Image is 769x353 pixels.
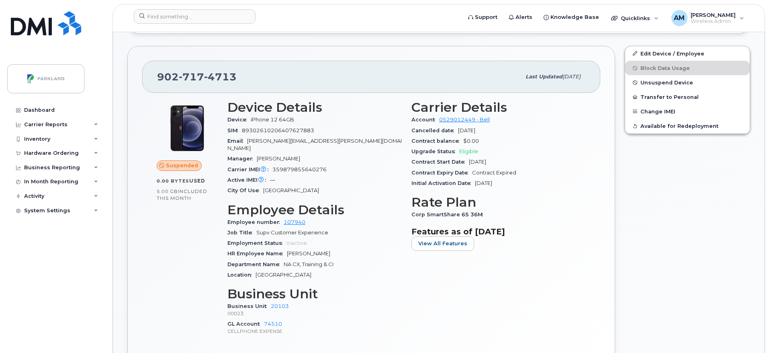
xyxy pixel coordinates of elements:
[227,321,264,327] span: GL Account
[411,100,586,115] h3: Carrier Details
[666,10,750,26] div: Athira Mani
[472,170,516,176] span: Contract Expired
[256,230,328,236] span: Supv Customer Experience
[640,80,693,86] span: Unsuspend Device
[674,13,685,23] span: AM
[621,15,650,21] span: Quicklinks
[227,203,402,217] h3: Employee Details
[227,240,286,246] span: Employment Status
[227,261,284,267] span: Department Name
[526,74,562,80] span: Last updated
[204,71,237,83] span: 4713
[463,138,479,144] span: $0.00
[227,138,402,151] span: [PERSON_NAME][EMAIL_ADDRESS][PERSON_NAME][DOMAIN_NAME]
[227,219,284,225] span: Employee number
[227,156,257,162] span: Manager
[256,272,311,278] span: [GEOGRAPHIC_DATA]
[157,188,207,201] span: included this month
[475,13,497,21] span: Support
[271,303,289,309] a: 20103
[157,178,189,184] span: 0.00 Bytes
[284,261,333,267] span: NA CX, Training & CI
[462,9,503,25] a: Support
[562,74,581,80] span: [DATE]
[157,189,178,194] span: 5.00 GB
[263,187,319,193] span: [GEOGRAPHIC_DATA]
[227,117,251,123] span: Device
[458,127,475,133] span: [DATE]
[411,127,458,133] span: Cancelled date
[227,287,402,301] h3: Business Unit
[227,310,402,317] p: 00023
[264,321,282,327] a: 74510
[411,159,469,165] span: Contract Start Date
[411,211,487,218] span: Corp SmartShare 65 36M
[475,180,492,186] span: [DATE]
[418,240,467,247] span: View All Features
[439,117,490,123] a: 0529012449 - Bell
[227,272,256,278] span: Location
[503,9,538,25] a: Alerts
[459,148,478,154] span: Eligible
[411,227,586,236] h3: Features as of [DATE]
[179,71,204,83] span: 717
[411,117,439,123] span: Account
[411,195,586,209] h3: Rate Plan
[257,156,300,162] span: [PERSON_NAME]
[469,159,486,165] span: [DATE]
[227,100,402,115] h3: Device Details
[411,180,475,186] span: Initial Activation Date
[242,127,314,133] span: 89302610206407627883
[411,138,463,144] span: Contract balance
[640,123,718,129] span: Available for Redeployment
[550,13,599,21] span: Knowledge Base
[538,9,605,25] a: Knowledge Base
[515,13,532,21] span: Alerts
[411,170,472,176] span: Contract Expiry Date
[227,138,247,144] span: Email
[691,18,736,25] span: Wireless Admin
[270,177,275,183] span: —
[272,166,327,172] span: 359879855640276
[411,148,459,154] span: Upgrade Status
[227,187,263,193] span: City Of Use
[625,104,750,119] button: Change IMEI
[691,12,736,18] span: [PERSON_NAME]
[227,250,287,257] span: HR Employee Name
[166,162,198,169] span: Suspended
[251,117,294,123] span: iPhone 12 64GB
[157,71,237,83] span: 902
[227,166,272,172] span: Carrier IMEI
[227,303,271,309] span: Business Unit
[189,178,205,184] span: used
[625,119,750,133] button: Available for Redeployment
[286,240,307,246] span: Inactive
[625,46,750,61] a: Edit Device / Employee
[227,127,242,133] span: SIM
[163,104,211,152] img: iPhone_12.jpg
[625,75,750,90] button: Unsuspend Device
[227,328,402,335] p: CELLPHONE EXPENSE
[134,9,256,24] input: Find something...
[605,10,664,26] div: Quicklinks
[227,230,256,236] span: Job Title
[625,61,750,75] button: Block Data Usage
[227,177,270,183] span: Active IMEI
[287,250,330,257] span: [PERSON_NAME]
[625,90,750,104] button: Transfer to Personal
[411,236,474,251] button: View All Features
[284,219,305,225] a: 107940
